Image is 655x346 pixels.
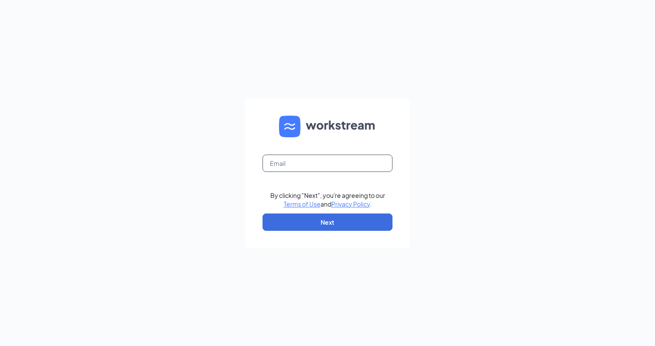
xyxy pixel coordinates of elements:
img: WS logo and Workstream text [279,116,376,137]
input: Email [263,155,392,172]
div: By clicking "Next", you're agreeing to our and . [270,191,385,208]
a: Privacy Policy [331,200,370,208]
a: Terms of Use [284,200,321,208]
button: Next [263,213,392,231]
